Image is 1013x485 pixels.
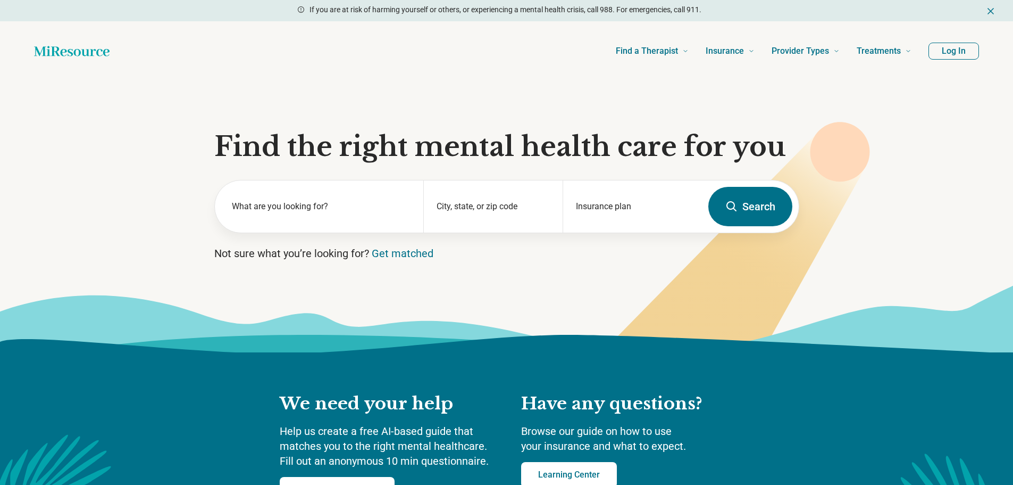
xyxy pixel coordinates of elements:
[706,44,744,59] span: Insurance
[214,246,799,261] p: Not sure what you’re looking for?
[985,4,996,17] button: Dismiss
[772,30,840,72] a: Provider Types
[34,40,110,62] a: Home page
[280,393,500,415] h2: We need your help
[214,131,799,163] h1: Find the right mental health care for you
[857,30,911,72] a: Treatments
[616,30,689,72] a: Find a Therapist
[372,247,433,260] a: Get matched
[857,44,901,59] span: Treatments
[706,30,755,72] a: Insurance
[232,200,411,213] label: What are you looking for?
[280,424,500,468] p: Help us create a free AI-based guide that matches you to the right mental healthcare. Fill out an...
[772,44,829,59] span: Provider Types
[309,4,701,15] p: If you are at risk of harming yourself or others, or experiencing a mental health crisis, call 98...
[708,187,792,226] button: Search
[928,43,979,60] button: Log In
[521,393,734,415] h2: Have any questions?
[616,44,678,59] span: Find a Therapist
[521,424,734,454] p: Browse our guide on how to use your insurance and what to expect.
